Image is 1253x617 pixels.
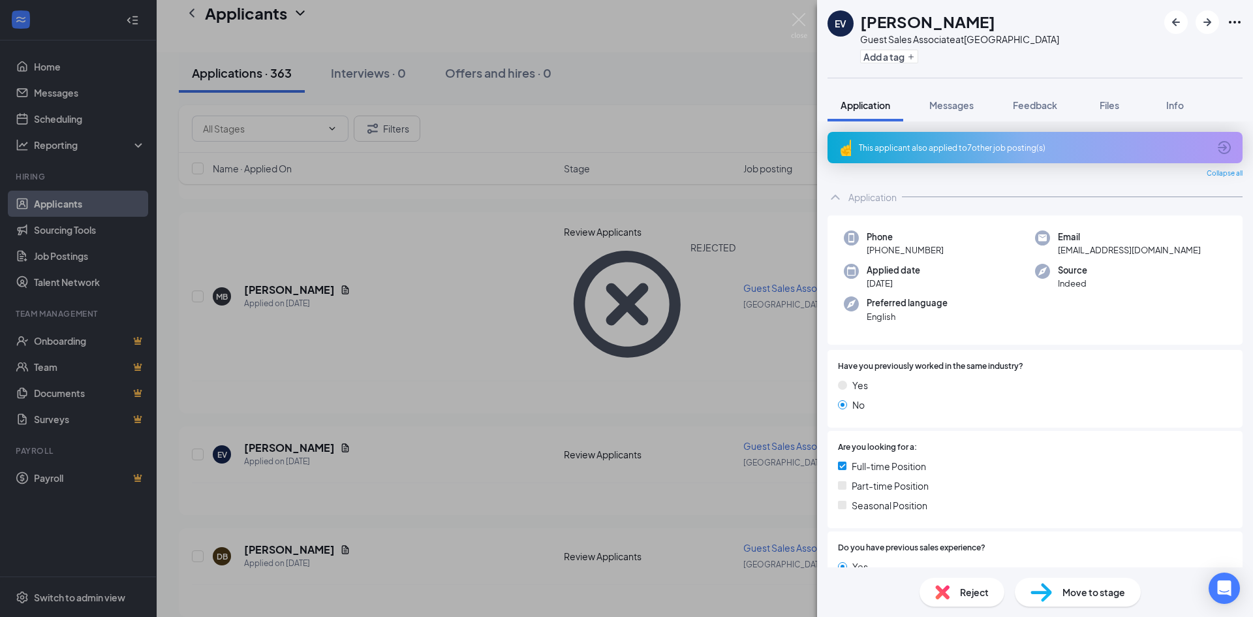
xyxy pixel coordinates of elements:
[1058,264,1087,277] span: Source
[1058,230,1201,244] span: Email
[1199,14,1215,30] svg: ArrowRight
[867,310,948,323] span: English
[867,264,920,277] span: Applied date
[838,542,985,554] span: Do you have previous sales experience?
[1196,10,1219,34] button: ArrowRight
[838,441,917,454] span: Are you looking for a:
[852,459,926,473] span: Full-time Position
[1209,573,1240,604] div: Open Intercom Messenger
[860,10,995,33] h1: [PERSON_NAME]
[852,560,868,574] span: Yes
[852,378,868,392] span: Yes
[1058,277,1087,290] span: Indeed
[852,479,929,493] span: Part-time Position
[1227,14,1243,30] svg: Ellipses
[828,189,843,205] svg: ChevronUp
[1062,585,1125,599] span: Move to stage
[838,360,1023,373] span: Have you previously worked in the same industry?
[907,53,915,61] svg: Plus
[1216,140,1232,155] svg: ArrowCircle
[867,230,944,244] span: Phone
[1166,99,1184,111] span: Info
[852,398,865,412] span: No
[860,50,918,63] button: PlusAdd a tag
[848,191,897,204] div: Application
[960,585,989,599] span: Reject
[867,277,920,290] span: [DATE]
[1013,99,1057,111] span: Feedback
[859,142,1209,153] div: This applicant also applied to 7 other job posting(s)
[841,99,890,111] span: Application
[852,498,927,513] span: Seasonal Position
[1100,99,1119,111] span: Files
[929,99,974,111] span: Messages
[860,33,1059,46] div: Guest Sales Associate at [GEOGRAPHIC_DATA]
[1164,10,1188,34] button: ArrowLeftNew
[867,244,944,257] span: [PHONE_NUMBER]
[1168,14,1184,30] svg: ArrowLeftNew
[1207,168,1243,179] span: Collapse all
[835,17,846,30] div: EV
[1058,244,1201,257] span: [EMAIL_ADDRESS][DOMAIN_NAME]
[867,296,948,309] span: Preferred language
